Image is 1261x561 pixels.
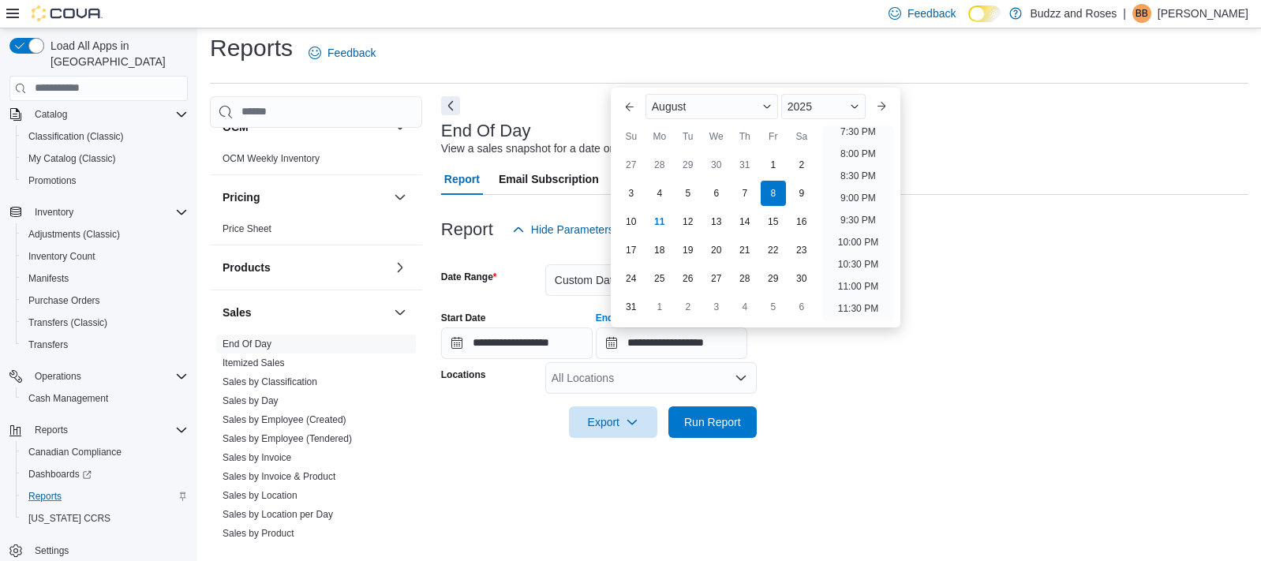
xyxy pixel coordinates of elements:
[441,96,460,115] button: Next
[22,291,107,310] a: Purchase Orders
[647,294,672,320] div: day-1
[391,118,410,137] button: OCM
[22,149,122,168] a: My Catalog (Classic)
[223,413,346,426] span: Sales by Employee (Created)
[223,471,335,482] a: Sales by Invoice & Product
[647,266,672,291] div: day-25
[223,414,346,425] a: Sales by Employee (Created)
[832,299,885,318] li: 11:30 PM
[16,312,194,334] button: Transfers (Classic)
[675,181,701,206] div: day-5
[22,247,188,266] span: Inventory Count
[22,313,188,332] span: Transfers (Classic)
[28,316,107,329] span: Transfers (Classic)
[223,508,333,521] span: Sales by Location per Day
[210,219,422,245] div: Pricing
[223,451,291,464] span: Sales by Invoice
[22,509,188,528] span: Washington CCRS
[652,100,687,113] span: August
[3,419,194,441] button: Reports
[16,507,194,529] button: [US_STATE] CCRS
[223,452,291,463] a: Sales by Invoice
[22,149,188,168] span: My Catalog (Classic)
[22,127,130,146] a: Classification (Classic)
[869,94,894,119] button: Next month
[22,443,188,462] span: Canadian Compliance
[617,151,816,321] div: August, 2025
[619,181,644,206] div: day-3
[441,140,672,157] div: View a sales snapshot for a date or date range.
[391,188,410,207] button: Pricing
[22,509,117,528] a: [US_STATE] CCRS
[647,237,672,263] div: day-18
[1158,4,1248,23] p: [PERSON_NAME]
[223,338,271,350] span: End Of Day
[391,303,410,322] button: Sales
[441,122,531,140] h3: End Of Day
[28,392,108,405] span: Cash Management
[1030,4,1117,23] p: Budzz and Roses
[35,544,69,557] span: Settings
[704,152,729,178] div: day-30
[441,312,486,324] label: Start Date
[223,153,320,164] a: OCM Weekly Inventory
[22,487,68,506] a: Reports
[223,357,285,368] a: Itemized Sales
[3,365,194,387] button: Operations
[834,211,882,230] li: 9:30 PM
[834,189,882,208] li: 9:00 PM
[223,189,387,205] button: Pricing
[732,294,758,320] div: day-4
[210,149,422,174] div: OCM
[223,305,252,320] h3: Sales
[619,266,644,291] div: day-24
[619,294,644,320] div: day-31
[28,541,75,560] a: Settings
[32,6,103,21] img: Cova
[223,546,342,559] span: Sales by Product & Location
[647,124,672,149] div: Mo
[223,489,297,502] span: Sales by Location
[223,509,333,520] a: Sales by Location per Day
[223,470,335,483] span: Sales by Invoice & Product
[28,367,188,386] span: Operations
[327,45,376,61] span: Feedback
[675,152,701,178] div: day-29
[675,237,701,263] div: day-19
[223,527,294,540] span: Sales by Product
[223,433,352,444] a: Sales by Employee (Tendered)
[619,124,644,149] div: Su
[789,294,814,320] div: day-6
[28,228,120,241] span: Adjustments (Classic)
[28,105,188,124] span: Catalog
[210,32,293,64] h1: Reports
[22,335,74,354] a: Transfers
[675,266,701,291] div: day-26
[619,237,644,263] div: day-17
[22,487,188,506] span: Reports
[647,181,672,206] div: day-4
[22,443,128,462] a: Canadian Compliance
[619,152,644,178] div: day-27
[789,266,814,291] div: day-30
[223,432,352,445] span: Sales by Employee (Tendered)
[968,22,969,23] span: Dark Mode
[645,94,778,119] div: Button. Open the month selector. August is currently selected.
[223,395,279,406] a: Sales by Day
[22,225,126,244] a: Adjustments (Classic)
[596,327,747,359] input: Press the down key to enter a popover containing a calendar. Press the escape key to close the po...
[761,152,786,178] div: day-1
[761,181,786,206] div: day-8
[732,152,758,178] div: day-31
[441,271,497,283] label: Date Range
[16,125,194,148] button: Classification (Classic)
[22,389,114,408] a: Cash Management
[223,189,260,205] h3: Pricing
[22,335,188,354] span: Transfers
[617,94,642,119] button: Previous Month
[223,260,271,275] h3: Products
[16,245,194,267] button: Inventory Count
[223,305,387,320] button: Sales
[569,406,657,438] button: Export
[223,223,271,234] a: Price Sheet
